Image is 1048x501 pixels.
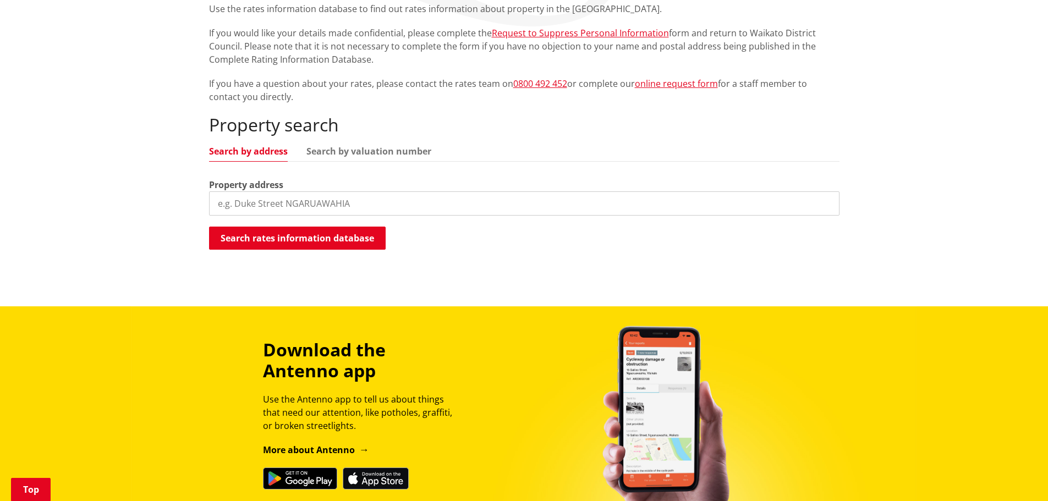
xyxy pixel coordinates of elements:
p: Use the Antenno app to tell us about things that need our attention, like potholes, graffiti, or ... [263,393,462,432]
img: Get it on Google Play [263,467,337,489]
h2: Property search [209,114,840,135]
p: If you would like your details made confidential, please complete the form and return to Waikato ... [209,26,840,66]
h3: Download the Antenno app [263,339,462,382]
a: Search by address [209,147,288,156]
a: More about Antenno [263,444,369,456]
a: online request form [635,78,718,90]
a: 0800 492 452 [513,78,567,90]
p: Use the rates information database to find out rates information about property in the [GEOGRAPHI... [209,2,840,15]
label: Property address [209,178,283,191]
input: e.g. Duke Street NGARUAWAHIA [209,191,840,216]
button: Search rates information database [209,227,386,250]
a: Request to Suppress Personal Information [492,27,669,39]
a: Top [11,478,51,501]
p: If you have a question about your rates, please contact the rates team on or complete our for a s... [209,77,840,103]
img: Download on the App Store [343,467,409,489]
a: Search by valuation number [306,147,431,156]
